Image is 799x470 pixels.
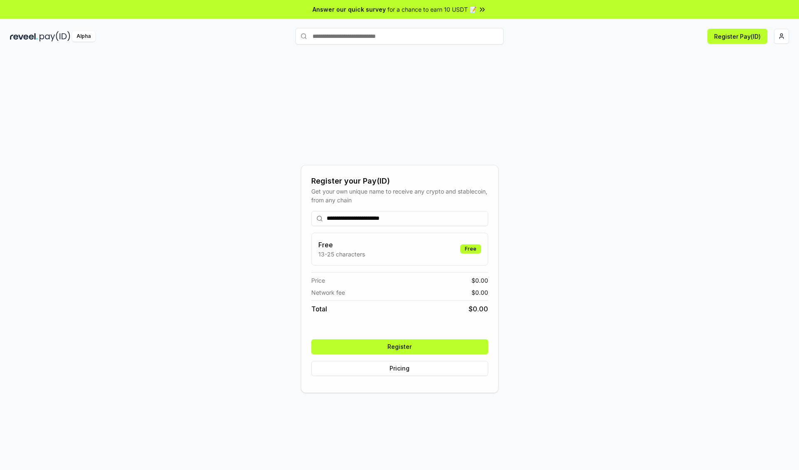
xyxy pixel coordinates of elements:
[460,244,481,254] div: Free
[471,288,488,297] span: $ 0.00
[311,361,488,376] button: Pricing
[318,240,365,250] h3: Free
[311,339,488,354] button: Register
[311,304,327,314] span: Total
[313,5,386,14] span: Answer our quick survey
[318,250,365,259] p: 13-25 characters
[72,31,95,42] div: Alpha
[707,29,767,44] button: Register Pay(ID)
[311,276,325,285] span: Price
[469,304,488,314] span: $ 0.00
[471,276,488,285] span: $ 0.00
[10,31,38,42] img: reveel_dark
[387,5,476,14] span: for a chance to earn 10 USDT 📝
[311,175,488,187] div: Register your Pay(ID)
[40,31,70,42] img: pay_id
[311,288,345,297] span: Network fee
[311,187,488,204] div: Get your own unique name to receive any crypto and stablecoin, from any chain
